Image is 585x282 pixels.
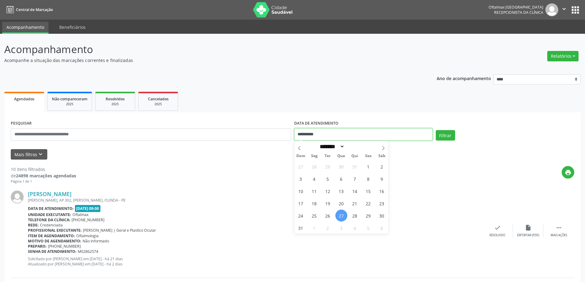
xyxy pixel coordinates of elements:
b: Rede: [28,222,39,228]
a: Acompanhamento [2,22,49,34]
span: Agosto 31, 2025 [295,222,307,234]
span: Central de Marcação [16,7,53,12]
span: Agosto 23, 2025 [376,197,388,209]
span: Agendados [14,96,34,102]
span: Ter [321,154,334,158]
div: Exportar (PDF) [517,233,539,238]
button: Filtrar [436,130,455,141]
span: Agosto 17, 2025 [295,197,307,209]
span: [PHONE_NUMBER] [72,217,104,222]
span: Agosto 27, 2025 [335,210,347,222]
a: [PERSON_NAME] [28,191,72,197]
span: Agosto 3, 2025 [295,173,307,185]
span: Agosto 25, 2025 [308,210,320,222]
label: DATA DE ATENDIMENTO [294,119,338,128]
span: Julho 28, 2025 [308,160,320,172]
span: [DATE] 09:00 [75,205,101,212]
span: [PERSON_NAME] | Geral e Plastico Ocular [83,228,156,233]
div: Página 1 de 1 [11,179,76,184]
span: Setembro 2, 2025 [322,222,334,234]
i: insert_drive_file [525,224,532,231]
input: Year [345,143,365,150]
span: Agosto 7, 2025 [349,173,361,185]
span: Oftalmax [72,212,88,217]
span: [PHONE_NUMBER] [48,244,81,249]
span: Oftalmologia [76,233,99,238]
b: Senha de atendimento: [28,249,76,254]
select: Month [318,143,345,150]
img: img [545,3,558,16]
button: Relatórios [547,51,579,61]
span: Setembro 3, 2025 [335,222,347,234]
img: img [11,191,24,203]
span: Setembro 6, 2025 [376,222,388,234]
i: keyboard_arrow_down [37,151,44,158]
div: 2025 [100,102,131,106]
button: print [562,166,574,179]
span: Cancelados [148,96,169,102]
span: Agosto 1, 2025 [362,160,374,172]
span: Agosto 11, 2025 [308,185,320,197]
span: Agosto 6, 2025 [335,173,347,185]
span: Julho 27, 2025 [295,160,307,172]
span: Agosto 4, 2025 [308,173,320,185]
i:  [556,224,562,231]
b: Data de atendimento: [28,206,74,211]
strong: 24898 marcações agendadas [16,173,76,179]
span: Setembro 5, 2025 [362,222,374,234]
span: Agosto 30, 2025 [376,210,388,222]
span: Agosto 16, 2025 [376,185,388,197]
div: 2025 [52,102,88,106]
span: Julho 30, 2025 [335,160,347,172]
i: check [494,224,501,231]
span: Agosto 5, 2025 [322,173,334,185]
a: Beneficiários [55,22,90,33]
span: Sex [361,154,375,158]
span: Agosto 15, 2025 [362,185,374,197]
span: Não compareceram [52,96,88,102]
p: Acompanhe a situação das marcações correntes e finalizadas [4,57,408,64]
span: Setembro 1, 2025 [308,222,320,234]
span: Credenciada [40,222,63,228]
span: Recepcionista da clínica [494,10,543,15]
div: Oftalmax [GEOGRAPHIC_DATA] [489,5,543,10]
i: print [565,169,571,176]
label: PESQUISAR [11,119,32,128]
div: 10 itens filtrados [11,166,76,172]
button: Mais filtroskeyboard_arrow_down [11,149,47,160]
span: Não informado [83,238,109,244]
span: Setembro 4, 2025 [349,222,361,234]
span: Agosto 19, 2025 [322,197,334,209]
span: Agosto 24, 2025 [295,210,307,222]
span: Dom [294,154,308,158]
span: Agosto 29, 2025 [362,210,374,222]
b: Preparo: [28,244,47,249]
i:  [561,6,567,12]
span: Agosto 12, 2025 [322,185,334,197]
span: Agosto 8, 2025 [362,173,374,185]
div: Mais ações [551,233,567,238]
button: apps [570,5,581,15]
div: [PERSON_NAME], AP 302, [PERSON_NAME], OLINDA - PE [28,198,482,203]
span: M02862574 [78,249,98,254]
span: Agosto 28, 2025 [349,210,361,222]
a: Central de Marcação [4,5,53,15]
span: Agosto 20, 2025 [335,197,347,209]
span: Sáb [375,154,388,158]
span: Julho 29, 2025 [322,160,334,172]
span: Seg [307,154,321,158]
div: 2025 [143,102,174,106]
div: Resolvido [489,233,505,238]
span: Agosto 2, 2025 [376,160,388,172]
span: Qui [348,154,361,158]
b: Telefone da clínica: [28,217,70,222]
p: Solicitado por [PERSON_NAME] em [DATE] - há 21 dias Atualizado por [PERSON_NAME] em [DATE] - há 2... [28,256,482,267]
span: Resolvidos [106,96,125,102]
p: Ano de acompanhamento [437,74,491,82]
b: Unidade executante: [28,212,71,217]
span: Qua [334,154,348,158]
span: Agosto 21, 2025 [349,197,361,209]
span: Agosto 10, 2025 [295,185,307,197]
span: Julho 31, 2025 [349,160,361,172]
button:  [558,3,570,16]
